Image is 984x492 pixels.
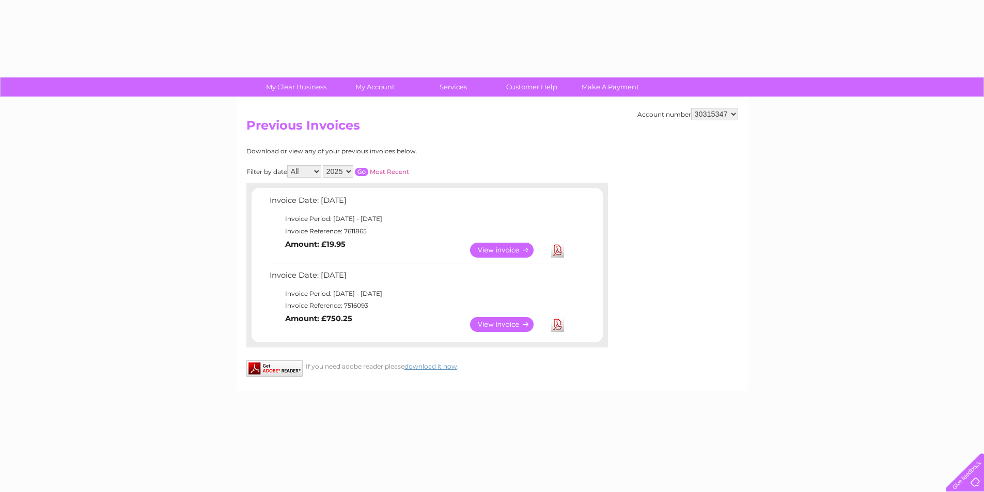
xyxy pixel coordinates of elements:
[551,317,564,332] a: Download
[267,213,569,225] td: Invoice Period: [DATE] - [DATE]
[246,165,518,178] div: Filter by date
[267,268,569,288] td: Invoice Date: [DATE]
[404,362,457,370] a: download it now
[551,243,564,258] a: Download
[267,288,569,300] td: Invoice Period: [DATE] - [DATE]
[370,168,409,176] a: Most Recent
[470,243,546,258] a: View
[489,77,574,97] a: Customer Help
[411,77,496,97] a: Services
[267,194,569,213] td: Invoice Date: [DATE]
[246,148,518,155] div: Download or view any of your previous invoices below.
[470,317,546,332] a: View
[246,118,738,138] h2: Previous Invoices
[254,77,339,97] a: My Clear Business
[285,314,352,323] b: Amount: £750.25
[285,240,346,249] b: Amount: £19.95
[637,108,738,120] div: Account number
[332,77,417,97] a: My Account
[246,360,608,370] div: If you need adobe reader please .
[267,225,569,237] td: Invoice Reference: 7611865
[267,299,569,312] td: Invoice Reference: 7516093
[568,77,653,97] a: Make A Payment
